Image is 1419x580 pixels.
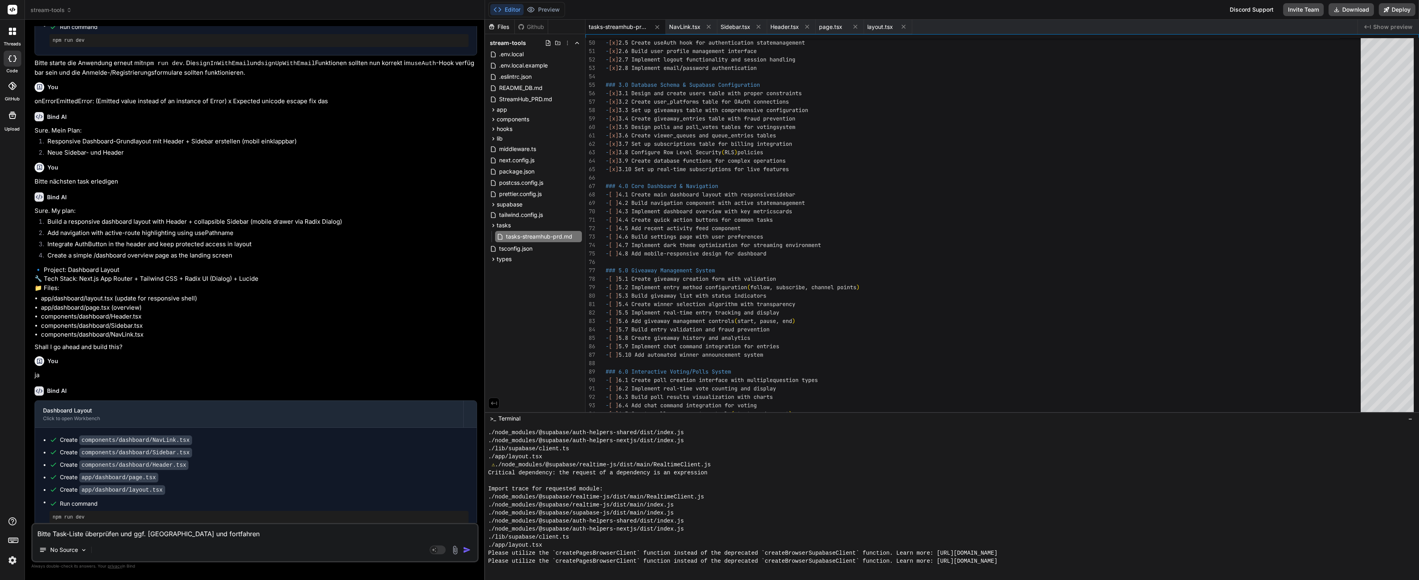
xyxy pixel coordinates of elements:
[497,106,507,114] span: app
[586,131,595,140] div: 61
[586,199,595,207] div: 69
[618,132,776,139] span: 3.6 Create viewer_queues and queue_entries tables
[792,317,795,325] span: )
[606,351,609,358] span: -
[789,410,792,417] span: )
[488,493,704,501] span: ./node_modules/@supabase/realtime-js/dist/main/RealtimeClient.js
[41,294,477,303] li: app/dashboard/layout.tsx (update for responsive shell)
[618,317,734,325] span: 5.6 Add giveaway management controls
[47,83,58,91] h6: You
[586,207,595,216] div: 70
[43,415,455,422] div: Click to open Workbench
[618,343,776,350] span: 5.9 Implement chat command integration for entrie
[609,216,618,223] span: [ ]
[498,94,553,104] span: StreamHub_PRD.md
[776,157,786,164] span: ons
[609,309,618,316] span: [ ]
[586,410,595,418] div: 94
[606,267,715,274] span: ### 5.0 Giveaway Management System
[515,23,548,31] div: Github
[606,410,609,417] span: -
[196,60,250,67] code: signInWithEmail
[1329,3,1374,16] button: Download
[618,309,776,316] span: 5.5 Implement real-time entry tracking and displa
[586,233,595,241] div: 73
[586,98,595,106] div: 57
[609,106,618,114] span: [x]
[60,448,192,457] div: Create
[606,368,731,375] span: ### 6.0 Interactive Voting/Polls System
[586,342,595,351] div: 86
[609,275,618,282] span: [ ]
[60,486,165,494] div: Create
[606,191,609,198] span: -
[618,157,776,164] span: 3.9 Create database functions for complex operati
[609,165,618,173] span: [x]
[609,39,618,46] span: [x]
[1407,412,1414,425] button: −
[606,393,609,400] span: -
[618,90,776,97] span: 3.1 Design and create users table with proper con
[609,149,618,156] span: [x]
[495,461,711,469] span: ./node_modules/@supabase/realtime-js/dist/main/RealtimeClient.js
[618,351,763,358] span: 5.10 Add automated winner announcement system
[606,233,609,240] span: -
[606,149,609,156] span: -
[586,190,595,199] div: 68
[618,39,773,46] span: 2.5 Create useAuth hook for authentication state
[618,300,776,308] span: 5.4 Create winner selection algorithm with transp
[734,317,737,325] span: (
[618,123,776,131] span: 3.5 Design polls and poll_votes tables for voting
[488,485,603,493] span: Import trace for requested module:
[586,148,595,157] div: 63
[261,60,315,67] code: signUpWithEmail
[488,429,684,437] span: ./node_modules/@supabase/auth-helpers-shared/dist/index.js
[773,376,818,384] span: question types
[618,410,731,417] span: 6.5 Create poll management controls
[6,553,19,567] img: settings
[606,208,609,215] span: -
[586,123,595,131] div: 60
[856,284,860,291] span: )
[776,123,795,131] span: system
[53,514,465,521] pre: npm run dev
[618,98,776,105] span: 3.2 Create user_platforms table for OAuth connect
[618,191,773,198] span: 4.1 Create main dashboard layout with responsive
[606,64,609,71] span: -
[606,385,609,392] span: -
[606,140,609,147] span: -
[606,47,609,55] span: -
[586,351,595,359] div: 87
[35,206,477,216] p: Sure. My plan:
[618,106,776,114] span: 3.3 Set up giveaways table with comprehensive con
[618,140,776,147] span: 3.7 Set up subscriptions table for billing integr
[776,300,795,308] span: arency
[33,524,477,539] textarea: Bitte Task-Liste überprüfen und ggf. [GEOGRAPHIC_DATA] und fortfahren
[776,106,808,114] span: figuration
[586,64,595,72] div: 53
[586,359,595,368] div: 88
[618,149,721,156] span: 3.8 Configure Row Level Security
[606,106,609,114] span: -
[463,546,471,554] img: icon
[606,326,609,333] span: -
[586,283,595,292] div: 79
[79,435,192,445] code: components/dashboard/NavLink.tsx
[35,177,477,186] p: Bitte nächsten task erledigen
[35,126,477,135] p: Sure. Mein Plan:
[586,47,595,55] div: 51
[609,132,618,139] span: [x]
[35,401,463,427] button: Dashboard LayoutClick to open Workbench
[773,199,805,206] span: management
[776,343,779,350] span: s
[450,545,460,555] img: attachment
[47,113,67,121] h6: Bind AI
[79,473,158,482] code: app/dashboard/page.tsx
[776,208,792,215] span: cards
[586,140,595,148] div: 62
[498,167,535,176] span: package.json
[586,55,595,64] div: 52
[1379,3,1415,16] button: Deploy
[609,343,618,350] span: [ ]
[586,72,595,81] div: 54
